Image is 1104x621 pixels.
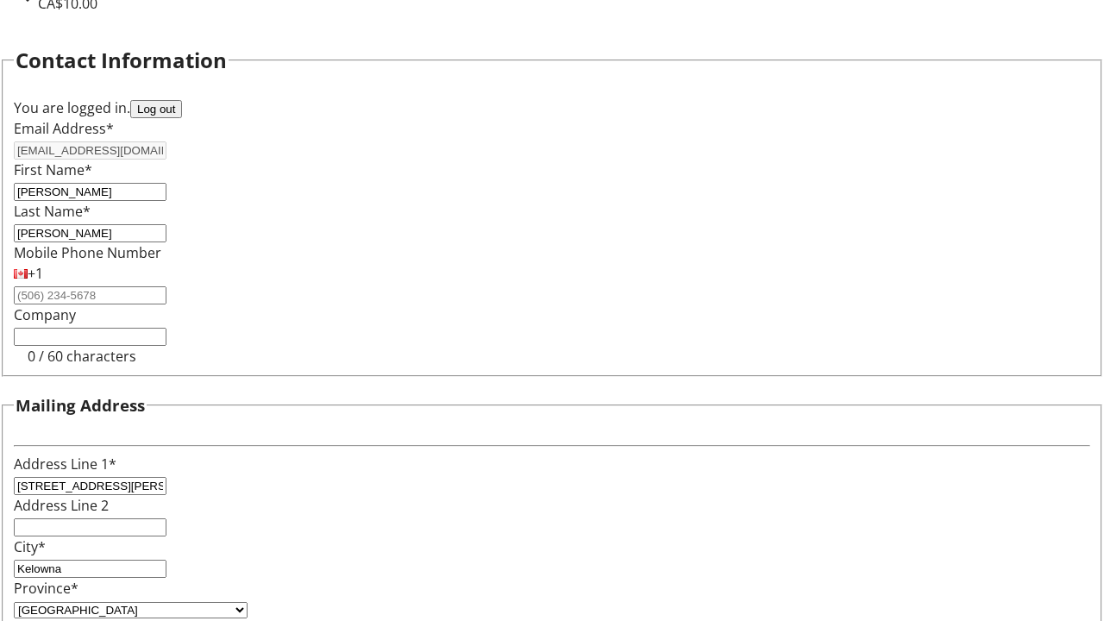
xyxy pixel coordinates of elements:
input: (506) 234-5678 [14,286,166,304]
label: First Name* [14,160,92,179]
label: Province* [14,579,78,598]
label: Last Name* [14,202,91,221]
div: You are logged in. [14,97,1090,118]
label: Address Line 2 [14,496,109,515]
button: Log out [130,100,182,118]
input: City [14,560,166,578]
label: Email Address* [14,119,114,138]
label: City* [14,537,46,556]
tr-character-limit: 0 / 60 characters [28,347,136,366]
label: Company [14,305,76,324]
h2: Contact Information [16,45,227,76]
input: Address [14,477,166,495]
label: Address Line 1* [14,455,116,474]
label: Mobile Phone Number [14,243,161,262]
h3: Mailing Address [16,393,145,417]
